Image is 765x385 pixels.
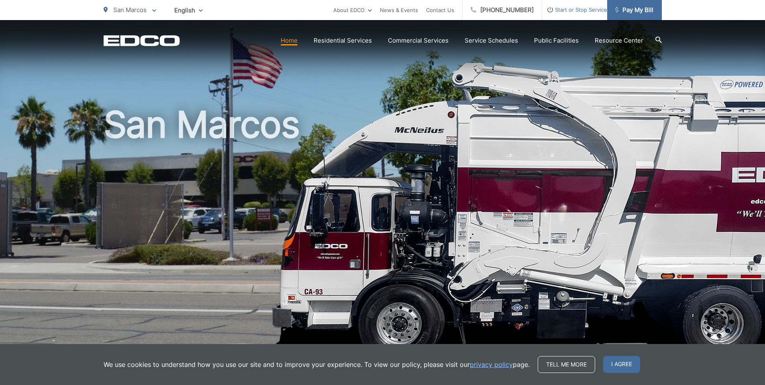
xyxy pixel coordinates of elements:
a: Commercial Services [388,36,449,45]
a: Tell me more [538,356,595,373]
a: Service Schedules [465,36,518,45]
h1: San Marcos [104,104,662,359]
p: We use cookies to understand how you use our site and to improve your experience. To view our pol... [104,360,530,369]
span: I agree [603,356,640,373]
span: San Marcos [113,6,147,14]
a: Resource Center [595,36,643,45]
a: Residential Services [314,36,372,45]
a: Public Facilities [534,36,579,45]
span: Pay My Bill [615,5,653,15]
span: English [168,3,209,17]
a: News & Events [380,5,418,15]
a: privacy policy [470,360,513,369]
a: About EDCO [333,5,372,15]
a: Home [281,36,298,45]
a: Contact Us [426,5,454,15]
a: EDCD logo. Return to the homepage. [104,35,180,46]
